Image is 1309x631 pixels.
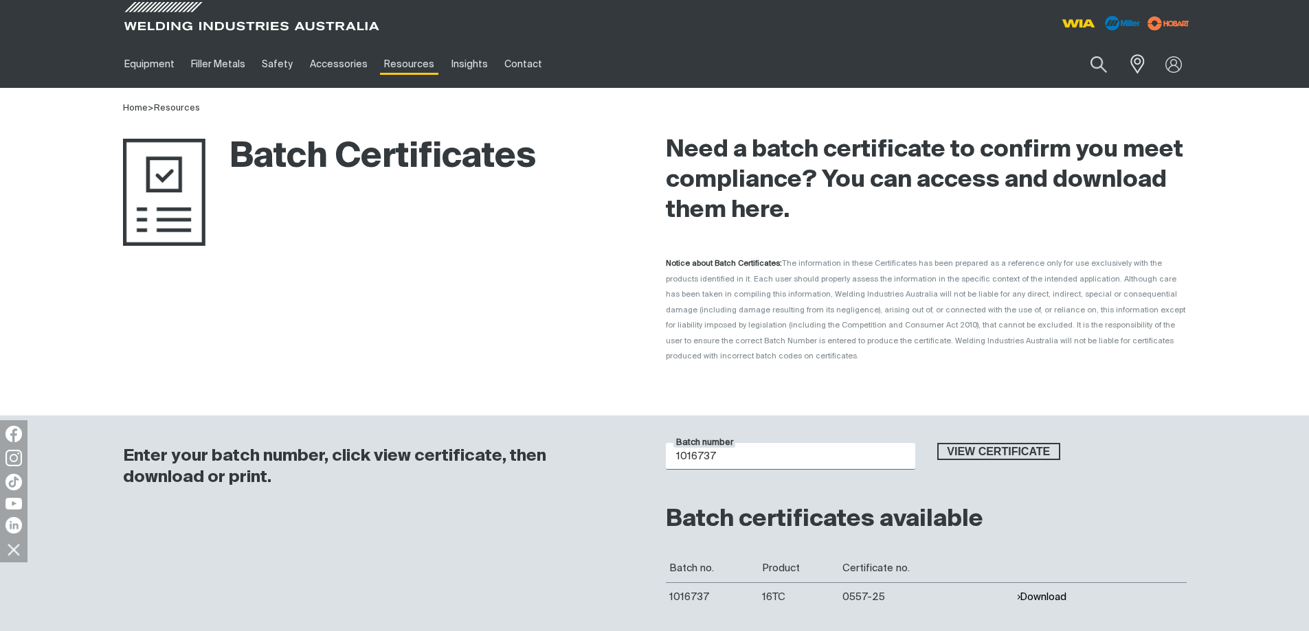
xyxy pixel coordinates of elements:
a: Resources [154,104,200,113]
button: Search products [1075,48,1122,80]
nav: Main [116,41,924,88]
img: miller [1143,13,1194,34]
img: Instagram [5,450,22,466]
a: Safety [254,41,301,88]
h2: Need a batch certificate to confirm you meet compliance? You can access and download them here. [666,135,1187,226]
img: YouTube [5,498,22,509]
button: View certificate [937,443,1061,461]
img: TikTok [5,474,22,490]
a: Home [123,104,148,113]
td: 1016737 [666,582,759,611]
td: 16TC [759,582,839,611]
a: Filler Metals [183,41,254,88]
h1: Batch Certificates [123,135,536,180]
th: Batch no. [666,554,759,583]
img: LinkedIn [5,517,22,534]
strong: Notice about Batch Certificates: [666,260,782,267]
span: The information in these Certificates has been prepared as a reference only for use exclusively w... [666,260,1185,360]
th: Certificate no. [839,554,1013,583]
a: Insights [443,41,495,88]
a: Resources [376,41,443,88]
input: Product name or item number... [1058,48,1121,80]
a: Equipment [116,41,183,88]
td: 0557-25 [839,582,1013,611]
th: Product [759,554,839,583]
span: > [148,104,154,113]
a: Accessories [302,41,376,88]
h2: Batch certificates available [666,505,1187,535]
img: Facebook [5,426,22,442]
span: View certificate [939,443,1060,461]
h3: Enter your batch number, click view certificate, then download or print. [123,446,630,488]
img: hide socials [2,538,25,561]
a: Contact [496,41,550,88]
button: Download [1016,591,1066,603]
